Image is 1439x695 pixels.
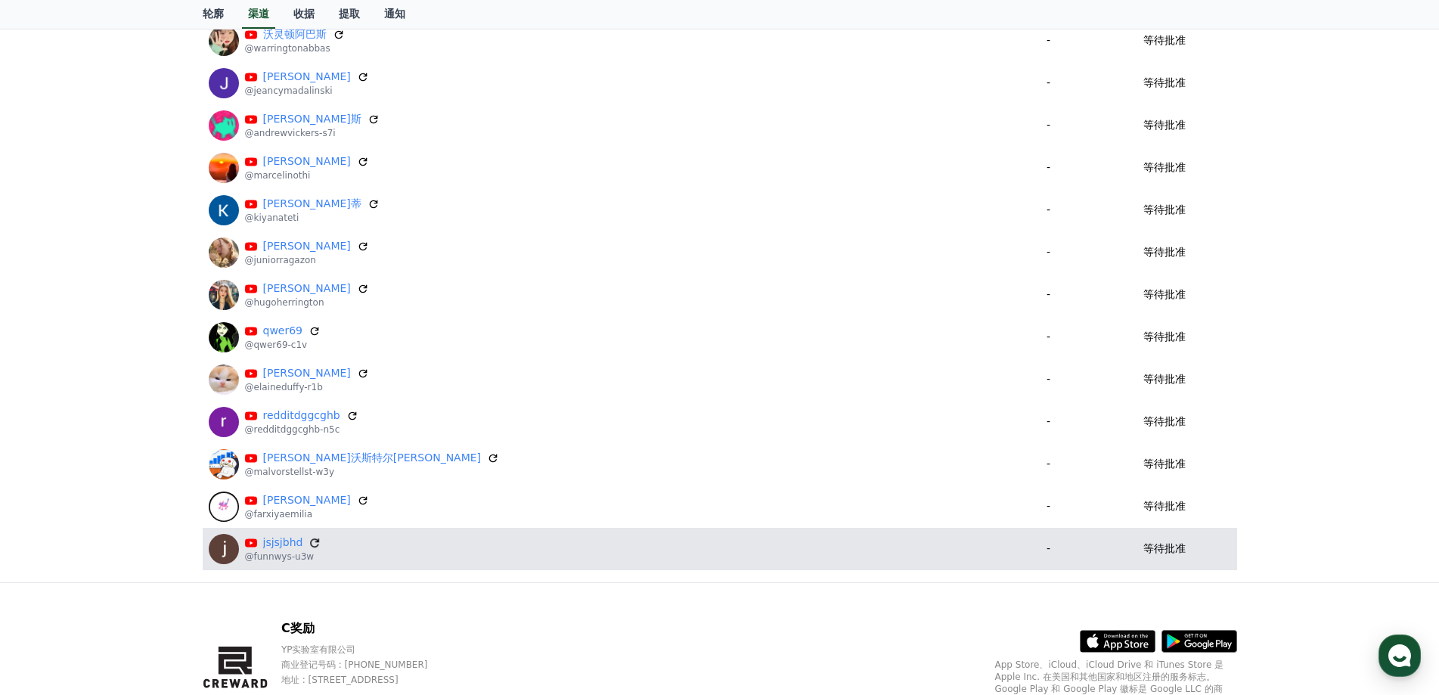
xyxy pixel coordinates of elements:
img: 法尔西娅·埃米莉亚 [209,492,239,522]
a: [PERSON_NAME] [263,154,351,169]
a: redditdggcghb [263,408,340,424]
font: 等待批准 [1143,119,1186,131]
font: 等待批准 [1143,76,1186,88]
font: @jeancymadalinski [245,85,333,96]
font: 商业登记号码 : [PHONE_NUMBER] [281,659,428,670]
font: redditdggcghb [263,409,340,421]
img: 雨果·赫林顿 [209,280,239,310]
font: 等待批准 [1143,458,1186,470]
font: - [1047,34,1050,46]
font: - [1047,330,1050,343]
font: 等待批准 [1143,500,1186,512]
font: @qwer69-c1v [245,340,308,350]
font: 渠道 [248,8,269,20]
font: 等待批准 [1143,330,1186,343]
img: 沃灵顿阿巴斯 [209,26,239,56]
font: - [1047,119,1050,131]
a: Home [5,479,100,517]
img: 伊莱恩·达菲 [209,365,239,395]
font: - [1047,500,1050,512]
font: - [1047,415,1050,427]
img: 基亚娜·泰蒂 [209,195,239,225]
img: 马塞利诺·蒂 [209,153,239,183]
font: 沃灵顿阿巴斯 [263,28,327,40]
font: [PERSON_NAME]沃斯特尔[PERSON_NAME] [263,451,482,464]
a: Settings [195,479,290,517]
a: [PERSON_NAME]斯 [263,111,361,127]
a: Messages [100,479,195,517]
font: [PERSON_NAME] [263,282,351,294]
img: 朱尼尔·拉加松 [209,237,239,268]
font: 等待批准 [1143,34,1186,46]
font: [PERSON_NAME] [263,367,351,379]
font: YP实验室有限公司 [281,644,356,655]
font: - [1047,373,1050,385]
font: @kiyanateti [245,213,299,223]
img: 马尔沃斯特尔斯特 [209,449,239,479]
img: 珍妮·马达林斯基 [209,68,239,98]
font: 等待批准 [1143,161,1186,173]
font: 等待批准 [1143,542,1186,554]
font: - [1047,288,1050,300]
font: 等待批准 [1143,203,1186,216]
img: redditdggcghb [209,407,239,437]
font: 等待批准 [1143,246,1186,258]
font: @elaineduffy-r1b [245,382,323,392]
font: [PERSON_NAME] [263,155,351,167]
font: [PERSON_NAME] [263,494,351,506]
font: 等待批准 [1143,415,1186,427]
font: @andrewvickers-s7i [245,128,336,138]
font: [PERSON_NAME] [263,70,351,82]
font: - [1047,203,1050,216]
span: Home [39,502,65,514]
img: qwer69 [209,322,239,352]
font: @marcelinothi [245,170,311,181]
font: - [1047,542,1050,554]
a: qwer69 [263,323,303,339]
font: 等待批准 [1143,288,1186,300]
font: @malvorstellst-w3y [245,467,335,477]
a: 沃灵顿阿巴斯 [263,26,327,42]
font: C奖励 [281,621,315,635]
font: [PERSON_NAME] [263,240,351,252]
font: @hugoherrington [245,297,324,308]
span: Messages [126,503,170,515]
font: [PERSON_NAME]蒂 [263,197,361,209]
font: jsjsjbhd [263,536,303,548]
font: - [1047,458,1050,470]
a: [PERSON_NAME] [263,281,351,296]
font: @redditdggcghb-n5c [245,424,340,435]
a: [PERSON_NAME] [263,365,351,381]
a: [PERSON_NAME] [263,69,351,85]
span: Settings [224,502,261,514]
font: 轮廓 [203,8,224,20]
font: 地址 : [STREET_ADDRESS] [281,675,399,685]
a: [PERSON_NAME] [263,238,351,254]
font: qwer69 [263,324,303,337]
font: @funnwys-u3w [245,551,315,562]
font: - [1047,246,1050,258]
img: 安德鲁·维克斯 [209,110,239,141]
font: - [1047,76,1050,88]
font: 等待批准 [1143,373,1186,385]
font: [PERSON_NAME]斯 [263,113,361,125]
a: [PERSON_NAME]蒂 [263,196,361,212]
a: [PERSON_NAME]沃斯特尔[PERSON_NAME] [263,450,482,466]
font: 提取 [339,8,360,20]
font: @farxiyaemilia [245,509,313,520]
font: @warringtonabbas [245,43,330,54]
img: jsjsjbhd [209,534,239,564]
font: @juniorragazon [245,255,316,265]
font: 收据 [293,8,315,20]
font: - [1047,161,1050,173]
a: [PERSON_NAME] [263,492,351,508]
a: jsjsjbhd [263,535,303,551]
font: 通知 [384,8,405,20]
